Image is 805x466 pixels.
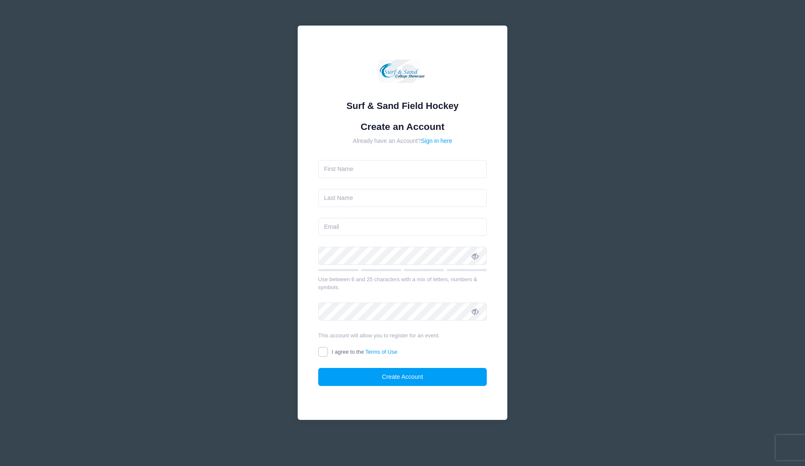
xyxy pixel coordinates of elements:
[318,275,487,292] div: Use between 6 and 25 characters with a mix of letters, numbers & symbols.
[318,189,487,207] input: Last Name
[318,160,487,178] input: First Name
[332,349,397,355] span: I agree to the
[377,46,428,96] img: Surf & Sand Field Hockey
[318,368,487,386] button: Create Account
[318,121,487,132] h1: Create an Account
[318,99,487,113] div: Surf & Sand Field Hockey
[365,349,397,355] a: Terms of Use
[421,137,452,144] a: Sign in here
[318,218,487,236] input: Email
[318,331,487,340] div: This account will allow you to register for an event.
[318,347,328,357] input: I agree to theTerms of Use
[318,137,487,145] div: Already have an Account?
